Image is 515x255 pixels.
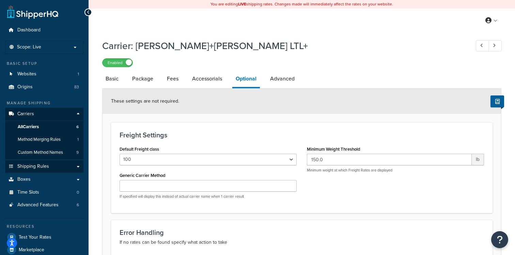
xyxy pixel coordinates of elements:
li: Method Merging Rules [5,133,83,146]
label: Generic Carrier Method [120,173,166,178]
li: Carriers [5,108,83,160]
a: Test Your Rates [5,231,83,243]
a: Accessorials [189,71,225,87]
h3: Freight Settings [120,131,484,139]
span: Custom Method Names [18,150,63,155]
p: If specified will display this instead of actual carrier name when 1 carrier result [120,194,297,199]
li: Time Slots [5,186,83,199]
li: Custom Method Names [5,146,83,159]
a: Boxes [5,173,83,186]
button: Show Help Docs [490,95,504,107]
div: Resources [5,224,83,229]
label: Minimum Weight Threshold [307,147,360,152]
div: Manage Shipping [5,100,83,106]
p: If no rates can be found specify what action to take [120,238,484,246]
b: LIVE [238,1,246,7]
span: 0 [77,190,79,195]
span: 1 [77,137,79,142]
label: Enabled [103,59,132,67]
a: Shipping Rules [5,160,83,173]
span: Boxes [17,177,31,182]
li: Origins [5,81,83,93]
h3: Error Handling [120,229,484,236]
span: 6 [77,202,79,208]
span: 1 [78,71,79,77]
a: Time Slots0 [5,186,83,199]
li: Advanced Features [5,199,83,211]
a: Origins83 [5,81,83,93]
a: Websites1 [5,68,83,80]
span: Time Slots [17,190,39,195]
span: Method Merging Rules [18,137,61,142]
a: Fees [163,71,182,87]
span: Origins [17,84,33,90]
a: Method Merging Rules1 [5,133,83,146]
span: These settings are not required. [111,97,179,105]
a: Basic [102,71,122,87]
div: Basic Setup [5,61,83,66]
span: 6 [76,124,79,130]
span: Advanced Features [17,202,59,208]
a: Previous Record [476,40,489,51]
span: Shipping Rules [17,164,49,169]
a: Custom Method Names9 [5,146,83,159]
span: All Carriers [18,124,39,130]
a: AllCarriers6 [5,121,83,133]
span: Carriers [17,111,34,117]
li: Websites [5,68,83,80]
span: Scope: Live [17,44,41,50]
p: Minimum weight at which Freight Rates are displayed [307,168,484,173]
a: Advanced [267,71,298,87]
label: Default Freight class [120,147,159,152]
a: Dashboard [5,24,83,36]
button: Open Resource Center [491,231,508,248]
a: Next Record [488,40,502,51]
span: 9 [76,150,79,155]
a: Package [129,71,157,87]
a: Carriers [5,108,83,120]
h1: Carrier: [PERSON_NAME]+[PERSON_NAME] LTL+ [102,39,463,52]
span: Marketplace [19,247,44,253]
a: Optional [232,71,260,88]
span: 83 [74,84,79,90]
span: Dashboard [17,27,41,33]
span: Websites [17,71,36,77]
span: lb [472,154,484,165]
a: Advanced Features6 [5,199,83,211]
span: Test Your Rates [19,235,51,240]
